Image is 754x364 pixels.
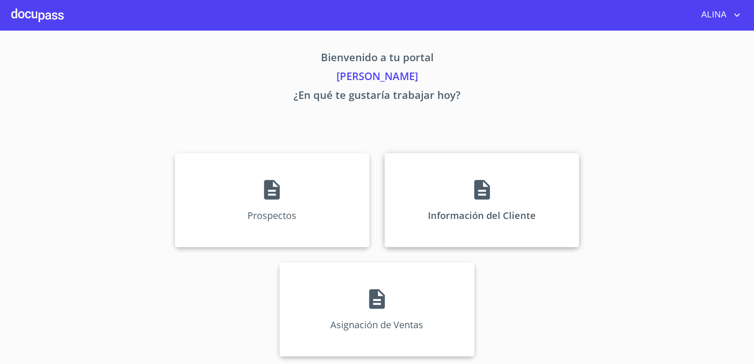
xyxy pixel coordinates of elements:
[330,318,423,331] p: Asignación de Ventas
[87,49,667,68] p: Bienvenido a tu portal
[87,87,667,106] p: ¿En qué te gustaría trabajar hoy?
[694,8,731,23] span: ALINA
[694,8,743,23] button: account of current user
[247,209,296,222] p: Prospectos
[87,68,667,87] p: [PERSON_NAME]
[428,209,536,222] p: Información del Cliente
